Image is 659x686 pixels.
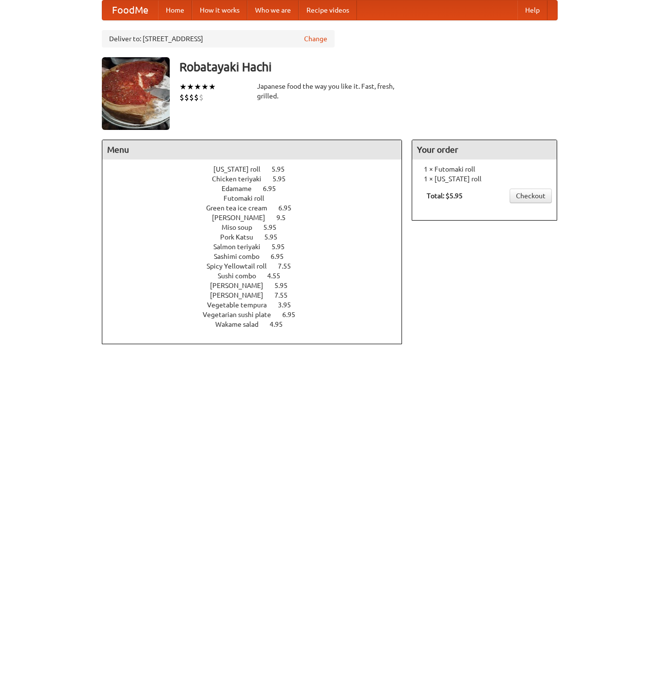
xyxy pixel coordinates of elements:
[278,301,301,309] span: 3.95
[212,214,275,222] span: [PERSON_NAME]
[412,140,557,160] h4: Your order
[273,175,295,183] span: 5.95
[207,301,309,309] a: Vegetable tempura 3.95
[224,194,274,202] span: Futomaki roll
[102,0,158,20] a: FoodMe
[192,0,247,20] a: How it works
[213,165,303,173] a: [US_STATE] roll 5.95
[222,223,262,231] span: Miso soup
[209,81,216,92] li: ★
[299,0,357,20] a: Recipe videos
[215,320,301,328] a: Wakame salad 4.95
[218,272,266,280] span: Sushi combo
[207,262,276,270] span: Spicy Yellowtail roll
[222,185,294,192] a: Edamame 6.95
[222,185,261,192] span: Edamame
[215,320,268,328] span: Wakame salad
[274,291,297,299] span: 7.55
[184,92,189,103] li: $
[206,204,309,212] a: Green tea ice cream 6.95
[263,185,286,192] span: 6.95
[187,81,194,92] li: ★
[210,282,305,289] a: [PERSON_NAME] 5.95
[210,291,305,299] a: [PERSON_NAME] 7.55
[271,253,293,260] span: 6.95
[213,243,270,251] span: Salmon teriyaki
[272,243,294,251] span: 5.95
[201,81,209,92] li: ★
[212,214,304,222] a: [PERSON_NAME] 9.5
[179,92,184,103] li: $
[213,165,270,173] span: [US_STATE] roll
[282,311,305,319] span: 6.95
[194,81,201,92] li: ★
[510,189,552,203] a: Checkout
[278,204,301,212] span: 6.95
[276,214,295,222] span: 9.5
[274,282,297,289] span: 5.95
[213,243,303,251] a: Salmon teriyaki 5.95
[257,81,402,101] div: Japanese food the way you like it. Fast, fresh, grilled.
[189,92,194,103] li: $
[263,223,286,231] span: 5.95
[214,253,302,260] a: Sashimi combo 6.95
[210,291,273,299] span: [PERSON_NAME]
[102,30,335,48] div: Deliver to: [STREET_ADDRESS]
[270,320,292,328] span: 4.95
[417,174,552,184] li: 1 × [US_STATE] roll
[207,301,276,309] span: Vegetable tempura
[267,272,290,280] span: 4.55
[218,272,298,280] a: Sushi combo 4.55
[212,175,304,183] a: Chicken teriyaki 5.95
[222,223,294,231] a: Miso soup 5.95
[207,262,309,270] a: Spicy Yellowtail roll 7.55
[272,165,294,173] span: 5.95
[179,81,187,92] li: ★
[278,262,301,270] span: 7.55
[264,233,287,241] span: 5.95
[102,140,402,160] h4: Menu
[417,164,552,174] li: 1 × Futomaki roll
[220,233,263,241] span: Pork Katsu
[214,253,269,260] span: Sashimi combo
[210,282,273,289] span: [PERSON_NAME]
[212,175,271,183] span: Chicken teriyaki
[158,0,192,20] a: Home
[206,204,277,212] span: Green tea ice cream
[102,57,170,130] img: angular.jpg
[427,192,463,200] b: Total: $5.95
[304,34,327,44] a: Change
[203,311,281,319] span: Vegetarian sushi plate
[220,233,295,241] a: Pork Katsu 5.95
[179,57,558,77] h3: Robatayaki Hachi
[517,0,547,20] a: Help
[199,92,204,103] li: $
[247,0,299,20] a: Who we are
[194,92,199,103] li: $
[203,311,313,319] a: Vegetarian sushi plate 6.95
[224,194,292,202] a: Futomaki roll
